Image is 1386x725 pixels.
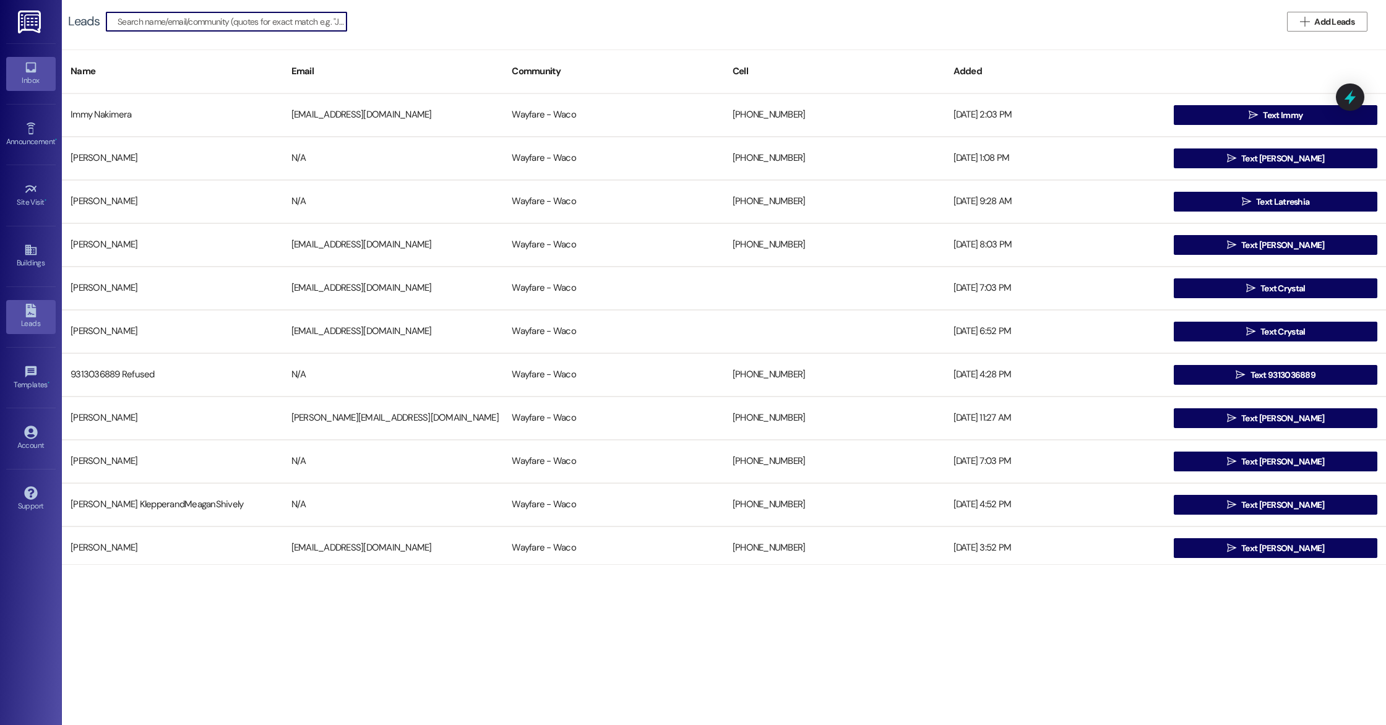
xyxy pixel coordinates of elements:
div: Wayfare - Waco [503,362,724,387]
div: [PHONE_NUMBER] [724,362,945,387]
div: [DATE] 4:52 PM [945,492,1166,517]
i:  [1227,153,1236,163]
a: Account [6,422,56,455]
button: Text [PERSON_NAME] [1174,495,1377,515]
div: N/A [283,189,504,214]
i:  [1249,110,1258,120]
div: Wayfare - Waco [503,406,724,431]
button: Text [PERSON_NAME] [1174,538,1377,558]
button: Add Leads [1287,12,1367,32]
div: [PHONE_NUMBER] [724,189,945,214]
div: [PHONE_NUMBER] [724,536,945,560]
div: Wayfare - Waco [503,146,724,171]
div: [PHONE_NUMBER] [724,146,945,171]
button: Text [PERSON_NAME] [1174,148,1377,168]
div: [EMAIL_ADDRESS][DOMAIN_NAME] [283,233,504,257]
i:  [1227,413,1236,423]
div: [EMAIL_ADDRESS][DOMAIN_NAME] [283,319,504,344]
div: [PERSON_NAME] [62,276,283,301]
span: Text Latreshia [1256,195,1309,208]
div: [DATE] 6:52 PM [945,319,1166,344]
div: [PERSON_NAME] [62,233,283,257]
i:  [1227,240,1236,250]
div: [PERSON_NAME][EMAIL_ADDRESS][DOMAIN_NAME] [283,406,504,431]
div: [PHONE_NUMBER] [724,449,945,474]
i:  [1227,500,1236,510]
div: Wayfare - Waco [503,189,724,214]
div: [PERSON_NAME] KlepperandMeaganShively [62,492,283,517]
div: [DATE] 8:03 PM [945,233,1166,257]
i:  [1227,457,1236,466]
span: Text 9313036889 [1250,369,1316,382]
div: [PHONE_NUMBER] [724,492,945,517]
a: Support [6,483,56,516]
div: [PERSON_NAME] [62,319,283,344]
span: Text [PERSON_NAME] [1241,412,1324,425]
div: [PERSON_NAME] [62,189,283,214]
button: Text [PERSON_NAME] [1174,408,1377,428]
div: N/A [283,492,504,517]
div: Email [283,56,504,87]
div: [DATE] 4:28 PM [945,362,1166,387]
a: Templates • [6,361,56,395]
button: Text [PERSON_NAME] [1174,452,1377,471]
div: [DATE] 3:52 PM [945,536,1166,560]
div: Leads [68,15,100,28]
a: Buildings [6,239,56,273]
div: [DATE] 7:03 PM [945,449,1166,474]
div: N/A [283,362,504,387]
i:  [1246,283,1255,293]
div: Wayfare - Waco [503,492,724,517]
img: ResiDesk Logo [18,11,43,33]
button: Text Immy [1174,105,1377,125]
div: [DATE] 11:27 AM [945,406,1166,431]
span: • [45,196,46,205]
div: [PHONE_NUMBER] [724,103,945,127]
div: [EMAIL_ADDRESS][DOMAIN_NAME] [283,276,504,301]
div: [DATE] 7:03 PM [945,276,1166,301]
span: Text [PERSON_NAME] [1241,542,1324,555]
span: Add Leads [1314,15,1354,28]
i:  [1246,327,1255,337]
div: [PHONE_NUMBER] [724,406,945,431]
div: Wayfare - Waco [503,449,724,474]
i:  [1227,543,1236,553]
i:  [1300,17,1309,27]
div: [PERSON_NAME] [62,536,283,560]
span: Text [PERSON_NAME] [1241,152,1324,165]
span: • [48,379,49,387]
div: Community [503,56,724,87]
i:  [1236,370,1245,380]
span: Text Crystal [1260,325,1306,338]
div: [PERSON_NAME] [62,449,283,474]
a: Site Visit • [6,179,56,212]
div: Immy Nakimera [62,103,283,127]
button: Text Latreshia [1174,192,1377,212]
div: N/A [283,146,504,171]
div: [PERSON_NAME] [62,146,283,171]
div: [EMAIL_ADDRESS][DOMAIN_NAME] [283,103,504,127]
span: • [55,135,57,144]
div: Wayfare - Waco [503,536,724,560]
div: Name [62,56,283,87]
a: Inbox [6,57,56,90]
div: [PHONE_NUMBER] [724,233,945,257]
div: Wayfare - Waco [503,276,724,301]
div: [DATE] 1:08 PM [945,146,1166,171]
button: Text Crystal [1174,278,1377,298]
div: N/A [283,449,504,474]
div: [PERSON_NAME] [62,406,283,431]
input: Search name/email/community (quotes for exact match e.g. "John Smith") [118,13,346,30]
button: Text [PERSON_NAME] [1174,235,1377,255]
span: Text [PERSON_NAME] [1241,239,1324,252]
span: Text [PERSON_NAME] [1241,499,1324,512]
div: 9313036889 Refused [62,362,283,387]
a: Leads [6,300,56,333]
i:  [1242,197,1251,207]
button: Text Crystal [1174,322,1377,341]
div: Cell [724,56,945,87]
div: [DATE] 2:03 PM [945,103,1166,127]
div: Wayfare - Waco [503,103,724,127]
span: Text Immy [1263,109,1302,122]
div: Wayfare - Waco [503,233,724,257]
